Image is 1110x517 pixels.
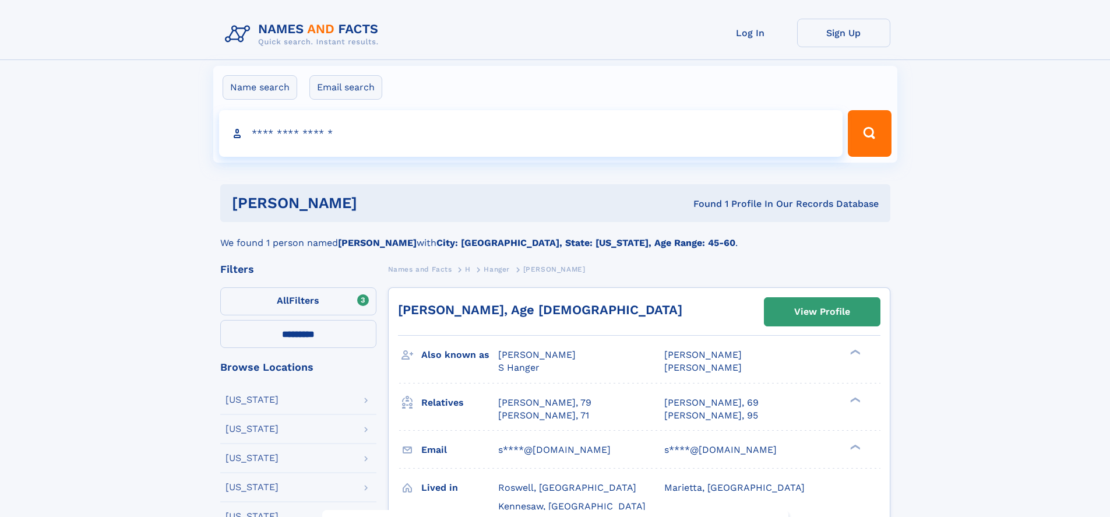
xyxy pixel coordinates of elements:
div: ❯ [847,396,861,403]
div: Browse Locations [220,362,376,372]
a: Sign Up [797,19,890,47]
h3: Email [421,440,498,460]
a: [PERSON_NAME], 69 [664,396,759,409]
div: We found 1 person named with . [220,222,890,250]
span: All [277,295,289,306]
span: Roswell, [GEOGRAPHIC_DATA] [498,482,636,493]
a: H [465,262,471,276]
div: [US_STATE] [225,424,279,434]
a: View Profile [764,298,880,326]
img: Logo Names and Facts [220,19,388,50]
h3: Relatives [421,393,498,413]
div: [US_STATE] [225,483,279,492]
span: Hanger [484,265,510,273]
a: [PERSON_NAME], 95 [664,409,758,422]
label: Email search [309,75,382,100]
div: [US_STATE] [225,453,279,463]
div: [US_STATE] [225,395,279,405]
b: City: [GEOGRAPHIC_DATA], State: [US_STATE], Age Range: 45-60 [436,237,735,248]
button: Search Button [848,110,891,157]
div: ❯ [847,349,861,356]
a: [PERSON_NAME], 79 [498,396,591,409]
a: Log In [704,19,797,47]
span: [PERSON_NAME] [664,349,742,360]
div: ❯ [847,443,861,451]
b: [PERSON_NAME] [338,237,417,248]
span: Kennesaw, [GEOGRAPHIC_DATA] [498,501,646,512]
label: Name search [223,75,297,100]
span: [PERSON_NAME] [523,265,586,273]
span: S Hanger [498,362,540,373]
label: Filters [220,287,376,315]
div: Found 1 Profile In Our Records Database [525,198,879,210]
span: Marietta, [GEOGRAPHIC_DATA] [664,482,805,493]
a: Names and Facts [388,262,452,276]
h1: [PERSON_NAME] [232,196,526,210]
div: View Profile [794,298,850,325]
a: [PERSON_NAME], 71 [498,409,589,422]
span: [PERSON_NAME] [498,349,576,360]
h3: Also known as [421,345,498,365]
span: [PERSON_NAME] [664,362,742,373]
a: [PERSON_NAME], Age [DEMOGRAPHIC_DATA] [398,303,682,317]
div: Filters [220,264,376,275]
input: search input [219,110,843,157]
a: Hanger [484,262,510,276]
span: H [465,265,471,273]
h3: Lived in [421,478,498,498]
